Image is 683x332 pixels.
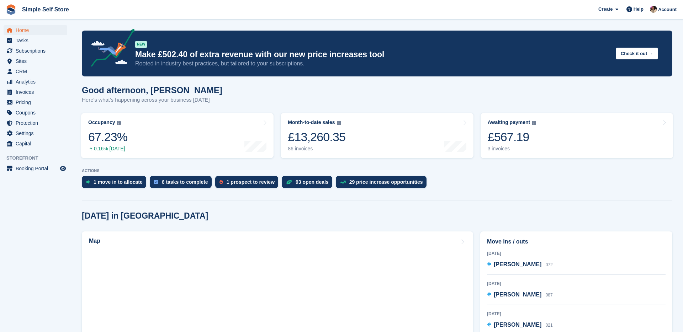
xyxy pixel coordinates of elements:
[16,87,58,97] span: Invoices
[288,130,345,144] div: £13,260.35
[337,121,341,125] img: icon-info-grey-7440780725fd019a000dd9b08b2336e03edf1995a4989e88bcd33f0948082b44.svg
[16,46,58,56] span: Subscriptions
[227,179,275,185] div: 1 prospect to review
[282,176,336,192] a: 93 open deals
[658,6,677,13] span: Account
[487,311,666,317] div: [DATE]
[6,155,71,162] span: Storefront
[4,77,67,87] a: menu
[281,113,473,158] a: Month-to-date sales £13,260.35 86 invoices
[296,179,329,185] div: 93 open deals
[82,176,150,192] a: 1 move in to allocate
[150,176,215,192] a: 6 tasks to complete
[6,4,16,15] img: stora-icon-8386f47178a22dfd0bd8f6a31ec36ba5ce8667c1dd55bd0f319d3a0aa187defe.svg
[16,66,58,76] span: CRM
[336,176,430,192] a: 29 price increase opportunities
[4,66,67,76] a: menu
[488,146,536,152] div: 3 invoices
[487,250,666,257] div: [DATE]
[16,56,58,66] span: Sites
[59,164,67,173] a: Preview store
[481,113,673,158] a: Awaiting payment £567.19 3 invoices
[82,96,222,104] p: Here's what's happening across your business [DATE]
[85,29,135,69] img: price-adjustments-announcement-icon-8257ccfd72463d97f412b2fc003d46551f7dbcb40ab6d574587a9cd5c0d94...
[89,238,100,244] h2: Map
[4,56,67,66] a: menu
[4,87,67,97] a: menu
[598,6,613,13] span: Create
[349,179,423,185] div: 29 price increase opportunities
[16,25,58,35] span: Home
[487,290,553,300] a: [PERSON_NAME] 087
[487,237,666,246] h2: Move ins / outs
[546,323,553,328] span: 021
[286,180,292,184] img: deal-1b604bf984904fb50ccaf53a9ad4b4a5d6e5aea283cecdc64d6e3604feb123c2.svg
[16,164,58,173] span: Booking Portal
[88,119,115,125] div: Occupancy
[16,36,58,45] span: Tasks
[494,291,541,298] span: [PERSON_NAME]
[488,119,530,125] div: Awaiting payment
[288,119,335,125] div: Month-to-date sales
[487,260,553,269] a: [PERSON_NAME] 072
[494,261,541,267] span: [PERSON_NAME]
[340,181,346,184] img: price_increase_opportunities-93ffe204e8149a01c8c9dc8f82e8f89637d9d84a8eef4429ea346261dce0b2c0.svg
[4,46,67,56] a: menu
[16,97,58,107] span: Pricing
[154,180,158,184] img: task-75834270c22a3079a89374b754ae025e5fb1db73e45f91037f5363f120a921f8.svg
[117,121,121,125] img: icon-info-grey-7440780725fd019a000dd9b08b2336e03edf1995a4989e88bcd33f0948082b44.svg
[86,180,90,184] img: move_ins_to_allocate_icon-fdf77a2bb77ea45bf5b3d319d69a93e2d87916cf1d5bf7949dd705db3b84f3ca.svg
[16,118,58,128] span: Protection
[546,262,553,267] span: 072
[88,130,127,144] div: 67.23%
[135,49,610,60] p: Make £502.40 of extra revenue with our new price increases tool
[4,139,67,149] a: menu
[546,293,553,298] span: 087
[135,60,610,68] p: Rooted in industry best practices, but tailored to your subscriptions.
[82,168,672,173] p: ACTIONS
[215,176,282,192] a: 1 prospect to review
[82,85,222,95] h1: Good afternoon, [PERSON_NAME]
[16,108,58,118] span: Coupons
[616,48,658,59] button: Check it out →
[16,139,58,149] span: Capital
[219,180,223,184] img: prospect-51fa495bee0391a8d652442698ab0144808aea92771e9ea1ae160a38d050c398.svg
[16,128,58,138] span: Settings
[4,97,67,107] a: menu
[16,77,58,87] span: Analytics
[4,128,67,138] a: menu
[487,280,666,287] div: [DATE]
[650,6,657,13] img: Scott McCutcheon
[288,146,345,152] div: 86 invoices
[532,121,536,125] img: icon-info-grey-7440780725fd019a000dd9b08b2336e03edf1995a4989e88bcd33f0948082b44.svg
[487,321,553,330] a: [PERSON_NAME] 021
[4,108,67,118] a: menu
[4,36,67,45] a: menu
[88,146,127,152] div: 0.16% [DATE]
[162,179,208,185] div: 6 tasks to complete
[82,211,208,221] h2: [DATE] in [GEOGRAPHIC_DATA]
[81,113,274,158] a: Occupancy 67.23% 0.16% [DATE]
[4,164,67,173] a: menu
[488,130,536,144] div: £567.19
[4,25,67,35] a: menu
[4,118,67,128] a: menu
[19,4,72,15] a: Simple Self Store
[494,322,541,328] span: [PERSON_NAME]
[135,41,147,48] div: NEW
[94,179,143,185] div: 1 move in to allocate
[634,6,644,13] span: Help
